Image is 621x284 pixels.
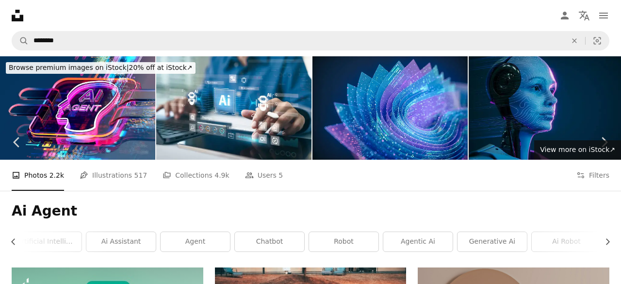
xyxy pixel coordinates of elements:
button: Language [574,6,594,25]
span: View more on iStock ↗ [540,146,615,153]
span: 517 [134,170,147,181]
a: agentic ai [383,232,453,251]
span: Browse premium images on iStock | [9,64,129,71]
button: Menu [594,6,613,25]
button: scroll list to the left [12,232,22,251]
button: Search Unsplash [12,32,29,50]
span: 20% off at iStock ↗ [9,64,193,71]
form: Find visuals sitewide [12,31,609,50]
a: agent [161,232,230,251]
a: ai robot [532,232,601,251]
a: Log in / Sign up [555,6,574,25]
a: robot [309,232,378,251]
button: Visual search [586,32,609,50]
span: 4.9k [214,170,229,181]
a: Home — Unsplash [12,10,23,21]
a: chatbot [235,232,304,251]
a: ai assistant [86,232,156,251]
button: Filters [576,160,609,191]
a: Users 5 [245,160,283,191]
a: generative ai [458,232,527,251]
a: Collections 4.9k [163,160,229,191]
a: Next [587,96,621,189]
a: View more on iStock↗ [534,140,621,160]
a: Illustrations 517 [80,160,147,191]
a: artificial intelligence [12,232,82,251]
h1: Ai Agent [12,202,609,220]
img: AI Artificial Intelligence technology for data analysis, research, planning, and work generate. M... [156,56,311,160]
button: Clear [564,32,585,50]
img: Agentic AI Interface with Layered Data Visualization [312,56,468,160]
span: 5 [278,170,283,181]
button: scroll list to the right [599,232,609,251]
